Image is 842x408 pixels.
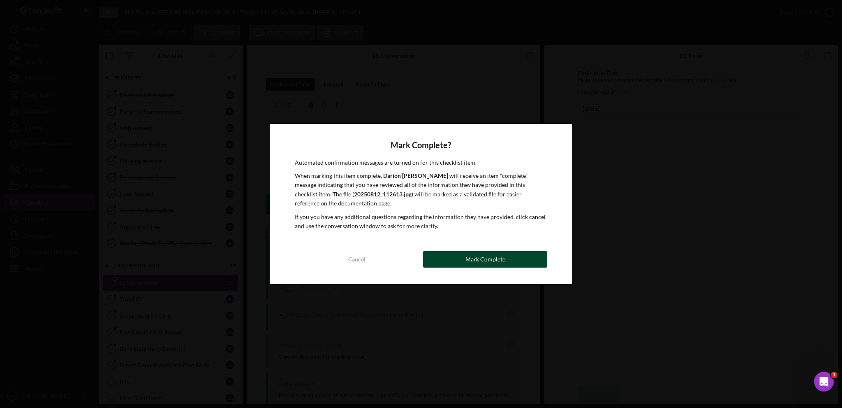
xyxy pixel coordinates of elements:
[465,251,505,268] div: Mark Complete
[423,251,547,268] button: Mark Complete
[383,172,448,179] b: Darion [PERSON_NAME]
[814,372,834,392] iframe: Intercom live chat
[295,158,547,167] p: Automated confirmation messages are turned on for this checklist item.
[831,372,837,378] span: 1
[295,140,547,150] h4: Mark Complete?
[348,251,365,268] div: Cancel
[295,251,419,268] button: Cancel
[295,171,547,208] p: When marking this item complete, will receive an item "complete" message indicating that you have...
[295,212,547,231] p: If you you have any additional questions regarding the information they have provided, click canc...
[354,191,412,198] b: 20250812_112613.jpg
